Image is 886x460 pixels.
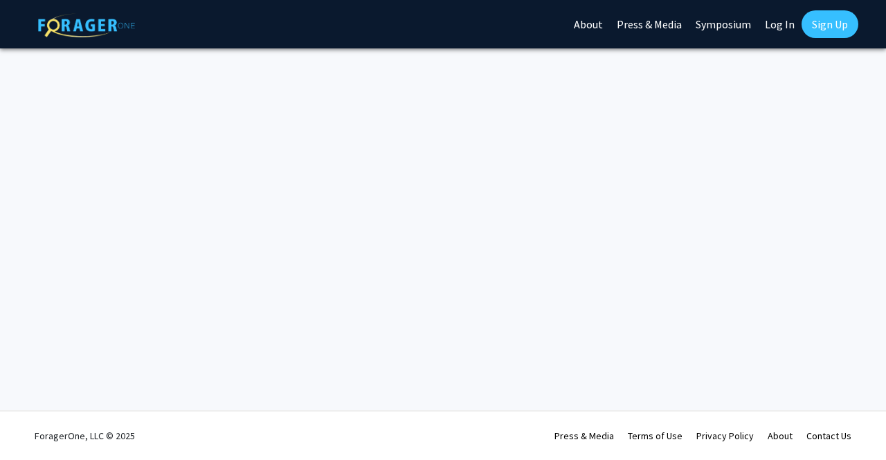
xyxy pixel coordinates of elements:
a: Press & Media [554,430,614,442]
img: ForagerOne Logo [38,13,135,37]
a: Contact Us [806,430,851,442]
a: Sign Up [802,10,858,38]
a: Privacy Policy [696,430,754,442]
a: About [768,430,793,442]
a: Terms of Use [628,430,682,442]
div: ForagerOne, LLC © 2025 [35,412,135,460]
